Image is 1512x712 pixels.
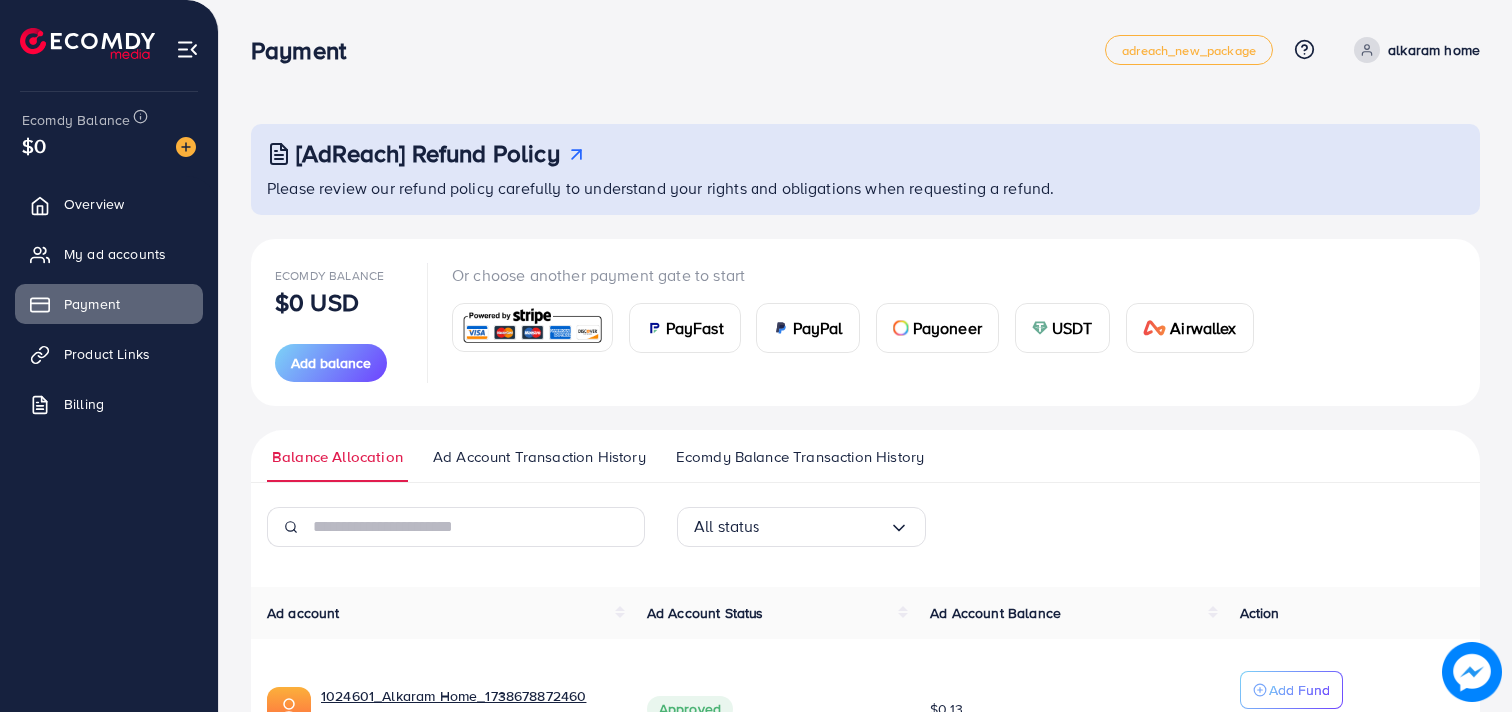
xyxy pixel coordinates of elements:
img: card [459,306,606,349]
a: cardPayFast [629,303,741,353]
p: alkaram home [1388,38,1480,62]
a: Billing [15,384,203,424]
p: Add Fund [1269,678,1330,702]
span: All status [694,511,760,542]
span: My ad accounts [64,244,166,264]
span: PayFast [666,316,724,340]
a: 1024601_Alkaram Home_1738678872460 [321,686,615,706]
a: cardAirwallex [1126,303,1254,353]
p: Or choose another payment gate to start [452,263,1270,287]
a: Overview [15,184,203,224]
img: card [1032,320,1048,336]
span: Overview [64,194,124,214]
img: menu [176,38,199,61]
a: My ad accounts [15,234,203,274]
img: card [893,320,909,336]
h3: Payment [251,36,362,65]
span: Ad account [267,603,340,623]
h3: [AdReach] Refund Policy [296,139,560,168]
span: Ecomdy Balance [22,110,130,130]
p: $0 USD [275,290,359,314]
span: Product Links [64,344,150,364]
p: Please review our refund policy carefully to understand your rights and obligations when requesti... [267,176,1468,200]
span: Payoneer [913,316,982,340]
a: adreach_new_package [1105,35,1273,65]
span: Add balance [291,353,371,373]
span: Payment [64,294,120,314]
div: Search for option [677,507,926,547]
button: Add Fund [1240,671,1343,709]
span: PayPal [793,316,843,340]
a: cardPayoneer [876,303,999,353]
input: Search for option [760,511,889,542]
img: card [773,320,789,336]
span: Ecomdy Balance [275,267,384,284]
a: Payment [15,284,203,324]
span: Billing [64,394,104,414]
span: Balance Allocation [272,446,403,468]
a: card [452,303,613,352]
span: Airwallex [1170,316,1236,340]
span: Action [1240,603,1280,623]
span: adreach_new_package [1122,44,1256,57]
span: $0 [22,131,46,160]
a: cardPayPal [756,303,860,353]
img: card [646,320,662,336]
img: card [1143,320,1167,336]
button: Add balance [275,344,387,382]
a: alkaram home [1346,37,1480,63]
span: Ad Account Balance [930,603,1061,623]
a: cardUSDT [1015,303,1110,353]
span: USDT [1052,316,1093,340]
img: logo [20,28,155,59]
a: Product Links [15,334,203,374]
span: Ad Account Status [647,603,764,623]
img: image [176,137,196,157]
span: Ad Account Transaction History [433,446,646,468]
span: Ecomdy Balance Transaction History [676,446,924,468]
img: image [1447,647,1498,698]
